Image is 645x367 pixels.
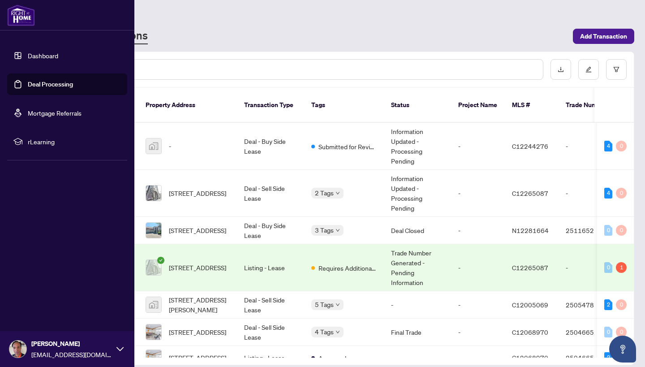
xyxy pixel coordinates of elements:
[505,88,559,123] th: MLS #
[138,88,237,123] th: Property Address
[169,141,171,151] span: -
[315,327,334,337] span: 4 Tags
[28,80,73,88] a: Deal Processing
[169,263,226,272] span: [STREET_ADDRESS]
[559,88,621,123] th: Trade Number
[512,189,548,197] span: C12265087
[559,244,621,291] td: -
[304,88,384,123] th: Tags
[558,66,564,73] span: download
[315,299,334,310] span: 5 Tags
[604,262,612,273] div: 0
[384,217,451,244] td: Deal Closed
[318,142,377,151] span: Submitted for Review
[9,341,26,358] img: Profile Icon
[451,319,505,346] td: -
[146,186,161,201] img: thumbnail-img
[578,59,599,80] button: edit
[28,137,121,147] span: rLearning
[7,4,35,26] img: logo
[146,260,161,275] img: thumbnail-img
[384,319,451,346] td: Final Trade
[169,295,230,315] span: [STREET_ADDRESS][PERSON_NAME]
[335,228,340,233] span: down
[315,225,334,235] span: 3 Tags
[157,257,164,264] span: check-circle
[28,109,82,117] a: Mortgage Referrals
[335,330,340,334] span: down
[559,123,621,170] td: -
[31,339,112,349] span: [PERSON_NAME]
[451,123,505,170] td: -
[616,299,627,310] div: 0
[573,29,634,44] button: Add Transaction
[237,291,304,319] td: Deal - Sell Side Lease
[451,291,505,319] td: -
[580,29,627,43] span: Add Transaction
[384,291,451,319] td: -
[146,223,161,238] img: thumbnail-img
[146,324,161,340] img: thumbnail-img
[559,319,621,346] td: 2504665
[146,138,161,154] img: thumbnail-img
[146,350,161,365] img: thumbnail-img
[237,217,304,244] td: Deal - Buy Side Lease
[451,244,505,291] td: -
[315,188,334,198] span: 2 Tags
[616,262,627,273] div: 1
[604,225,612,236] div: 0
[604,352,612,363] div: 2
[146,297,161,312] img: thumbnail-img
[559,291,621,319] td: 2505478
[604,299,612,310] div: 2
[335,191,340,195] span: down
[616,141,627,151] div: 0
[28,52,58,60] a: Dashboard
[335,302,340,307] span: down
[613,66,619,73] span: filter
[384,123,451,170] td: Information Updated - Processing Pending
[169,225,226,235] span: [STREET_ADDRESS]
[318,263,377,273] span: Requires Additional Docs
[559,170,621,217] td: -
[169,327,226,337] span: [STREET_ADDRESS]
[451,217,505,244] td: -
[31,350,112,359] span: [EMAIL_ADDRESS][DOMAIN_NAME]
[169,353,226,363] span: [STREET_ADDRESS]
[559,217,621,244] td: 2511652
[169,188,226,198] span: [STREET_ADDRESS]
[384,244,451,291] td: Trade Number Generated - Pending Information
[585,66,592,73] span: edit
[604,327,612,337] div: 0
[451,170,505,217] td: -
[384,170,451,217] td: Information Updated - Processing Pending
[604,188,612,199] div: 4
[237,88,304,123] th: Transaction Type
[237,170,304,217] td: Deal - Sell Side Lease
[512,263,548,272] span: C12265087
[616,327,627,337] div: 0
[237,244,304,291] td: Listing - Lease
[512,328,548,336] span: C12068970
[512,142,548,150] span: C12244276
[512,354,548,362] span: C12068970
[604,141,612,151] div: 4
[606,59,627,80] button: filter
[237,319,304,346] td: Deal - Sell Side Lease
[550,59,571,80] button: download
[237,123,304,170] td: Deal - Buy Side Lease
[384,88,451,123] th: Status
[616,188,627,199] div: 0
[616,225,627,236] div: 0
[512,226,549,234] span: N12281664
[512,301,548,309] span: C12005069
[318,353,346,363] span: Approved
[451,88,505,123] th: Project Name
[609,336,636,363] button: Open asap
